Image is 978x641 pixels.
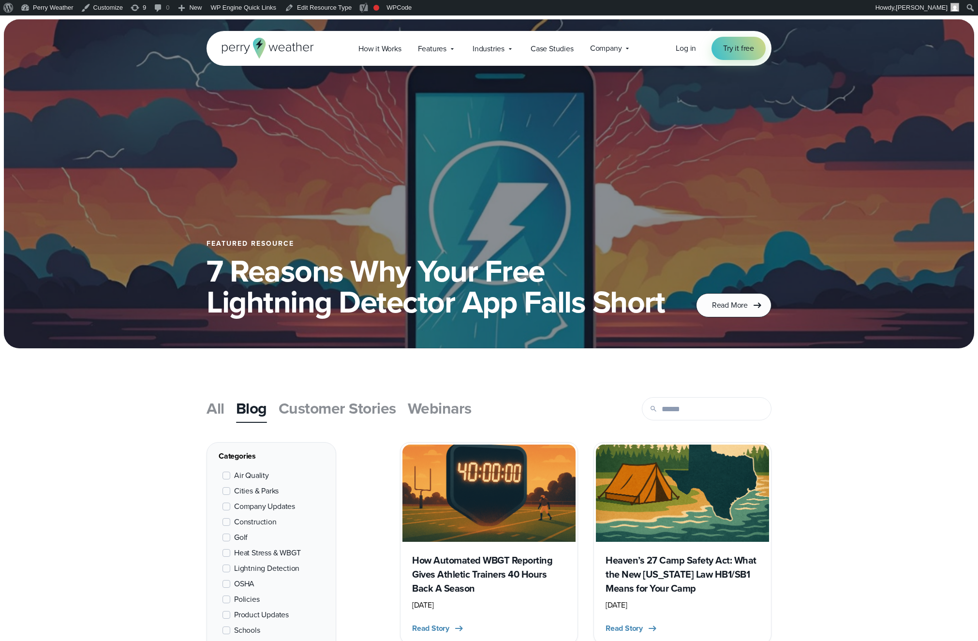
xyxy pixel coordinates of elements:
span: Lightning Detection [234,563,299,574]
div: [DATE] [412,599,566,611]
a: Read More [696,293,771,317]
span: Case Studies [531,43,574,55]
span: Product Updates [234,609,289,621]
span: All [207,397,224,420]
a: How it Works [350,39,410,59]
span: Blog [236,397,267,420]
h1: 7 Reasons Why Your Free Lightning Detector App Falls Short [207,255,673,317]
span: Customer Stories [279,397,396,420]
div: [DATE] [606,599,759,611]
span: Read Story [606,623,643,634]
a: Log in [676,43,696,54]
span: Cities & Parks [234,485,279,497]
img: Camp Safety Act [596,445,769,542]
span: Features [418,43,446,55]
span: Construction [234,516,277,528]
div: Featured Resource [207,240,673,248]
span: OSHA [234,578,254,590]
span: Read More [712,299,748,311]
a: Try it free [711,37,766,60]
span: How it Works [358,43,401,55]
a: Case Studies [522,39,582,59]
button: Read Story [606,623,658,634]
div: Focus keyphrase not set [373,5,379,11]
span: Golf [234,532,248,543]
span: Company [590,43,622,54]
a: Blog [236,395,267,422]
span: Industries [473,43,504,55]
span: Webinars [408,397,472,420]
h3: Heaven’s 27 Camp Safety Act: What the New [US_STATE] Law HB1/SB1 Means for Your Camp [606,553,759,596]
span: Schools [234,625,260,636]
img: Athletic trainers wbgt reporting [402,445,576,542]
span: Policies [234,594,259,605]
div: Categories [219,450,324,462]
h3: How Automated WBGT Reporting Gives Athletic Trainers 40 Hours Back A Season [412,553,566,596]
span: Read Story [412,623,449,634]
a: Webinars [408,395,472,422]
button: Read Story [412,623,465,634]
span: [PERSON_NAME] [896,4,948,11]
span: Company Updates [234,501,295,512]
a: All [207,395,224,422]
a: Customer Stories [279,395,396,422]
span: Heat Stress & WBGT [234,547,300,559]
span: Air Quality [234,470,269,481]
span: Try it free [723,43,754,54]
